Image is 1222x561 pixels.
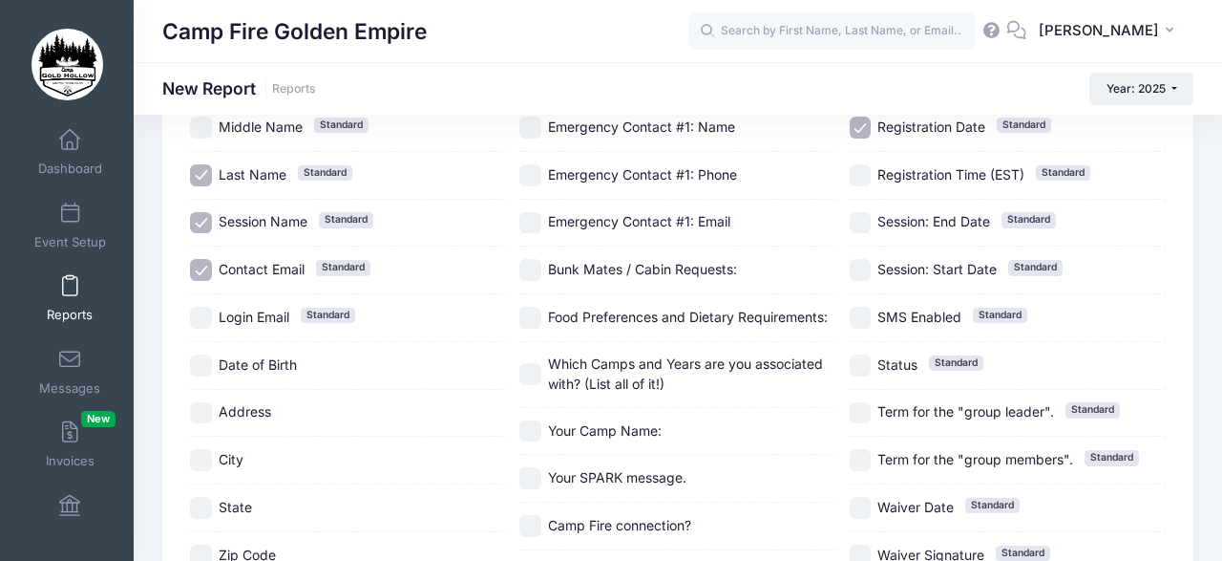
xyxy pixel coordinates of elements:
span: New [81,411,116,427]
span: Invoices [46,454,95,470]
span: Standard [996,546,1050,561]
input: Camp Fire connection? [519,515,541,537]
span: Bunk Mates / Cabin Requests: [548,261,737,277]
span: Your Camp Name: [548,422,662,439]
input: StatusStandard [850,355,872,377]
span: Standard [316,260,370,275]
input: Session NameStandard [190,212,212,234]
span: City [219,451,243,467]
input: Middle NameStandard [190,117,212,139]
input: Session: Start DateStandard [850,259,872,281]
span: Standard [319,212,373,227]
span: SMS Enabled [877,309,961,325]
span: Standard [965,498,1020,513]
input: Address [190,402,212,424]
span: Registration Time (EST) [877,166,1024,183]
input: Search by First Name, Last Name, or Email... [688,12,975,51]
span: Standard [1036,165,1090,181]
input: Food Preferences and Dietary Requirements: [519,307,541,329]
span: State [219,499,252,515]
span: Date of Birth [219,356,297,373]
span: Year: 2025 [1106,81,1166,96]
span: Waiver Date [877,499,954,515]
img: Camp Fire Golden Empire [32,29,103,100]
a: Financials [25,485,116,551]
span: [PERSON_NAME] [1039,20,1159,41]
span: Emergency Contact #1: Name [548,119,735,135]
input: State [190,497,212,519]
span: Standard [929,356,983,371]
span: Messages [39,380,100,397]
span: Your SPARK message. [548,469,686,485]
input: Login EmailStandard [190,307,212,329]
span: Standard [1085,450,1139,465]
span: Standard [301,308,355,323]
span: Emergency Contact #1: Phone [548,166,737,183]
a: InvoicesNew [25,411,116,478]
span: Reports [47,308,93,324]
span: Emergency Contact #1: Email [548,213,730,229]
span: Login Email [219,309,289,325]
span: Middle Name [219,119,303,135]
span: Standard [1001,212,1056,227]
input: Which Camps and Years are you associated with? (List all of it!) [519,363,541,385]
input: Date of Birth [190,355,212,377]
span: Session Name [219,213,307,229]
a: Reports [272,82,316,97]
input: SMS EnabledStandard [850,307,872,329]
span: Session: Start Date [877,261,997,277]
input: City [190,449,212,471]
input: Your SPARK message. [519,467,541,489]
span: Which Camps and Years are you associated with? (List all of it!) [548,356,823,392]
input: Emergency Contact #1: Email [519,212,541,234]
input: Emergency Contact #1: Phone [519,164,541,186]
input: Your Camp Name: [519,421,541,442]
input: Waiver DateStandard [850,497,872,519]
span: Food Preferences and Dietary Requirements: [548,309,828,325]
button: [PERSON_NAME] [1026,10,1193,54]
input: Session: End DateStandard [850,212,872,234]
span: Session: End Date [877,213,990,229]
span: Camp Fire connection? [548,517,691,533]
span: Standard [298,165,352,181]
span: Address [219,403,271,420]
span: Last Name [219,166,286,183]
span: Standard [997,118,1051,133]
input: Contact EmailStandard [190,259,212,281]
a: Dashboard [25,119,116,185]
input: Term for the "group members".Standard [850,449,872,471]
span: Dashboard [38,162,102,178]
a: Reports [25,265,116,332]
input: Registration Time (EST)Standard [850,164,872,186]
span: Status [877,356,917,373]
span: Standard [314,118,369,133]
span: Event Setup [34,234,106,250]
button: Year: 2025 [1089,73,1193,105]
span: Term for the "group members". [877,451,1073,467]
h1: Camp Fire Golden Empire [162,10,427,54]
h1: New Report [162,78,316,98]
a: Messages [25,338,116,405]
input: Term for the "group leader".Standard [850,402,872,424]
span: Standard [1065,402,1120,418]
input: Last NameStandard [190,164,212,186]
input: Emergency Contact #1: Name [519,117,541,139]
input: Registration DateStandard [850,117,872,139]
span: Term for the "group leader". [877,403,1054,420]
span: Registration Date [877,119,985,135]
span: Standard [973,308,1027,323]
input: Bunk Mates / Cabin Requests: [519,259,541,281]
span: Standard [1008,260,1063,275]
a: Event Setup [25,192,116,259]
span: Contact Email [219,261,305,277]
